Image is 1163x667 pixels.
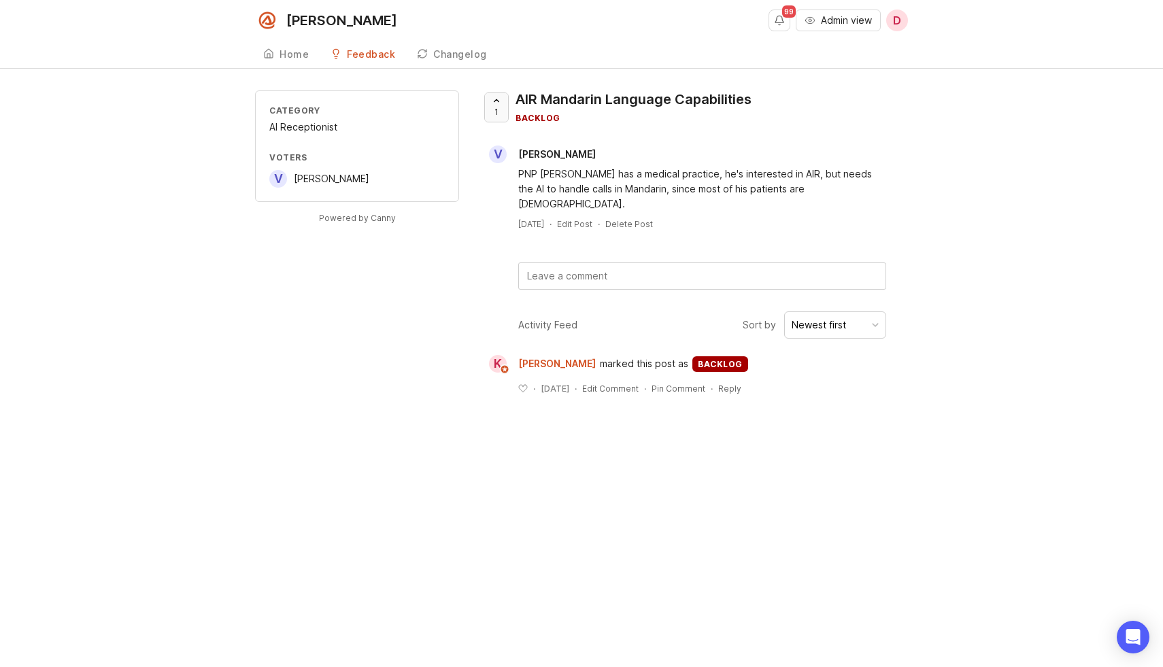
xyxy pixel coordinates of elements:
[550,218,552,230] div: ·
[518,219,544,229] time: [DATE]
[269,152,445,163] div: Voters
[294,173,369,184] span: [PERSON_NAME]
[893,12,901,29] span: D
[796,10,881,31] button: Admin view
[575,383,577,394] div: ·
[347,50,395,59] div: Feedback
[481,355,600,373] a: K[PERSON_NAME]
[518,356,596,371] span: [PERSON_NAME]
[518,218,544,230] a: [DATE]
[769,10,790,31] button: Notifications
[782,5,796,18] span: 99
[494,106,499,118] span: 1
[269,105,445,116] div: Category
[269,170,369,188] a: V[PERSON_NAME]
[481,146,607,163] a: V[PERSON_NAME]
[489,146,507,163] div: V
[269,120,445,135] div: AI Receptionist
[1117,621,1149,653] div: Open Intercom Messenger
[433,50,487,59] div: Changelog
[280,50,309,59] div: Home
[286,14,397,27] div: [PERSON_NAME]
[598,218,600,230] div: ·
[541,383,569,394] time: [DATE]
[500,364,510,375] img: member badge
[886,10,908,31] button: D
[317,210,398,226] a: Powered by Canny
[516,90,752,109] div: AIR Mandarin Language Capabilities
[718,383,741,394] div: Reply
[533,383,535,394] div: ·
[652,383,705,394] div: Pin Comment
[255,41,317,69] a: Home
[255,8,280,33] img: Smith.ai logo
[792,318,846,332] div: Newest first
[516,112,752,124] div: backlog
[605,218,653,230] div: Delete Post
[269,170,287,188] div: V
[489,355,507,373] div: K
[821,14,872,27] span: Admin view
[518,148,596,160] span: [PERSON_NAME]
[484,92,509,122] button: 1
[518,167,886,211] div: PNP [PERSON_NAME] has a medical practice, he's interested in AIR, but needs the AI to handle call...
[518,318,577,332] div: Activity Feed
[644,383,646,394] div: ·
[692,356,748,372] div: backlog
[557,218,592,230] div: Edit Post
[600,356,688,371] span: marked this post as
[322,41,403,69] a: Feedback
[711,383,713,394] div: ·
[743,318,776,332] span: Sort by
[582,383,639,394] div: Edit Comment
[409,41,495,69] a: Changelog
